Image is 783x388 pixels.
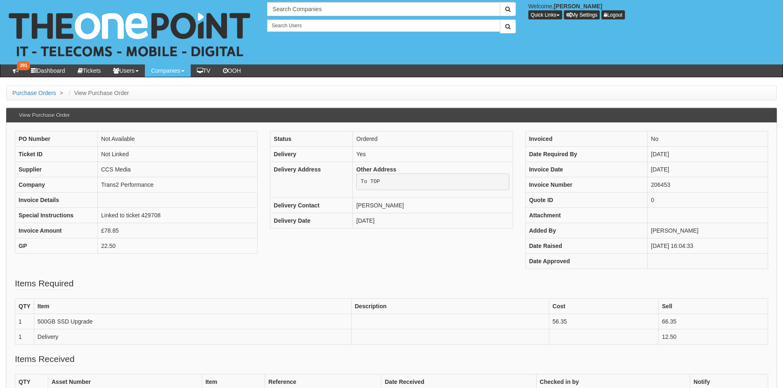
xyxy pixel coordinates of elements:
th: Cost [549,299,658,314]
th: Special Instructions [15,208,98,223]
th: Invoice Amount [15,223,98,238]
td: 500GB SSD Upgrade [34,314,351,329]
b: Other Address [356,166,396,173]
td: 0 [648,193,768,208]
button: Quick Links [528,10,562,19]
span: 391 [17,61,30,70]
td: [DATE] 16:04:33 [648,238,768,254]
td: 56.35 [549,314,658,329]
td: CCS Media [98,162,258,177]
td: 66.35 [658,314,768,329]
td: Not Linked [98,147,258,162]
a: Logout [601,10,625,19]
th: Invoice Date [525,162,647,177]
td: Trans2 Performance [98,177,258,193]
th: Company [15,177,98,193]
a: Companies [145,64,191,77]
th: Attachment [525,208,647,223]
td: Linked to ticket 429708 [98,208,258,223]
th: Description [351,299,549,314]
th: Invoice Number [525,177,647,193]
th: Date Required By [525,147,647,162]
th: Invoice Details [15,193,98,208]
td: Yes [353,147,513,162]
td: [DATE] [353,213,513,228]
th: Delivery Contact [270,198,353,213]
div: Welcome, [522,2,783,19]
th: PO Number [15,131,98,147]
td: Delivery [34,329,351,345]
td: No [648,131,768,147]
td: £78.85 [98,223,258,238]
span: > [58,90,65,96]
td: [DATE] [648,162,768,177]
li: View Purchase Order [67,89,129,97]
td: 12.50 [658,329,768,345]
th: Status [270,131,353,147]
th: Item [34,299,351,314]
th: Supplier [15,162,98,177]
td: 1 [15,314,34,329]
td: 1 [15,329,34,345]
th: QTY [15,299,34,314]
a: Users [107,64,145,77]
th: Date Approved [525,254,647,269]
legend: Items Received [15,353,75,366]
td: Ordered [353,131,513,147]
td: [DATE] [648,147,768,162]
th: Delivery Date [270,213,353,228]
th: Delivery [270,147,353,162]
a: Tickets [71,64,107,77]
th: Delivery Address [270,162,353,198]
th: Invoiced [525,131,647,147]
a: Purchase Orders [12,90,56,96]
input: Search Companies [267,2,500,16]
a: OOH [217,64,247,77]
a: Dashboard [25,64,71,77]
td: 206453 [648,177,768,193]
th: GP [15,238,98,254]
a: My Settings [564,10,600,19]
b: [PERSON_NAME] [554,3,602,10]
th: Quote ID [525,193,647,208]
td: [PERSON_NAME] [648,223,768,238]
th: Sell [658,299,768,314]
h3: View Purchase Order [15,108,74,122]
td: [PERSON_NAME] [353,198,513,213]
legend: Items Required [15,277,73,290]
td: 22.50 [98,238,258,254]
a: TV [191,64,217,77]
td: Not Available [98,131,258,147]
input: Search Users [267,19,500,32]
th: Ticket ID [15,147,98,162]
th: Added By [525,223,647,238]
pre: To TOP [356,174,509,190]
th: Date Raised [525,238,647,254]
